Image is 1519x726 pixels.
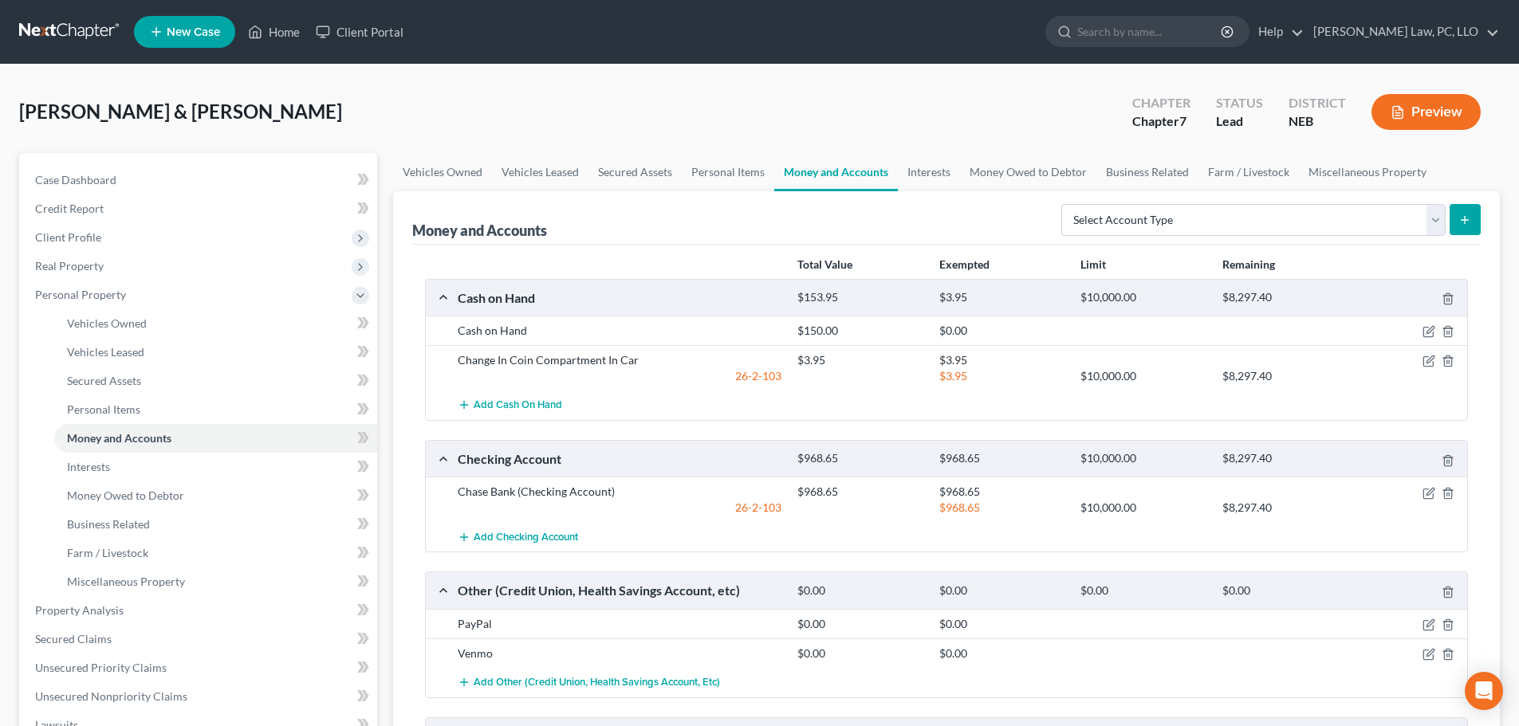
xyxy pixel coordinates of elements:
[67,517,150,531] span: Business Related
[789,484,931,500] div: $968.65
[1132,112,1190,131] div: Chapter
[1250,18,1304,46] a: Help
[22,194,377,223] a: Credit Report
[474,531,578,544] span: Add Checking Account
[789,583,931,598] div: $0.00
[1072,583,1214,598] div: $0.00
[1214,500,1356,516] div: $8,297.40
[1072,368,1214,384] div: $10,000.00
[789,323,931,339] div: $150.00
[67,431,171,445] span: Money and Accounts
[492,153,588,191] a: Vehicles Leased
[1080,257,1106,271] strong: Limit
[1214,451,1356,466] div: $8,297.40
[931,352,1072,368] div: $3.95
[1132,94,1190,112] div: Chapter
[450,582,789,598] div: Other (Credit Union, Health Savings Account, etc)
[67,316,147,330] span: Vehicles Owned
[1299,153,1436,191] a: Miscellaneous Property
[458,668,720,697] button: Add Other (Credit Union, Health Savings Account, etc)
[1305,18,1499,46] a: [PERSON_NAME] Law, PC, LLO
[35,230,101,244] span: Client Profile
[789,451,931,466] div: $968.65
[35,288,126,301] span: Personal Property
[931,583,1072,598] div: $0.00
[1371,94,1481,130] button: Preview
[35,173,116,186] span: Case Dashboard
[588,153,682,191] a: Secured Assets
[67,546,148,559] span: Farm / Livestock
[1072,290,1214,305] div: $10,000.00
[1465,672,1503,710] div: Open Intercom Messenger
[35,202,104,215] span: Credit Report
[1214,583,1356,598] div: $0.00
[1072,500,1214,516] div: $10,000.00
[67,575,185,588] span: Miscellaneous Property
[450,352,789,368] div: Change In Coin Compartment In Car
[167,26,220,38] span: New Case
[54,367,377,395] a: Secured Assets
[35,259,104,273] span: Real Property
[22,166,377,194] a: Case Dashboard
[931,451,1072,466] div: $968.65
[1289,112,1346,131] div: NEB
[1096,153,1198,191] a: Business Related
[54,309,377,338] a: Vehicles Owned
[67,460,110,473] span: Interests
[35,689,187,703] span: Unsecured Nonpriority Claims
[450,368,789,384] div: 26-2-103
[1216,94,1263,112] div: Status
[898,153,960,191] a: Interests
[939,257,990,271] strong: Exempted
[54,481,377,510] a: Money Owed to Debtor
[931,323,1072,339] div: $0.00
[774,153,898,191] a: Money and Accounts
[1077,17,1223,46] input: Search by name...
[474,399,562,412] span: Add Cash on Hand
[450,323,789,339] div: Cash on Hand
[931,484,1072,500] div: $968.65
[54,453,377,481] a: Interests
[931,646,1072,661] div: $0.00
[797,257,852,271] strong: Total Value
[1214,368,1356,384] div: $8,297.40
[931,500,1072,516] div: $968.65
[67,345,144,359] span: Vehicles Leased
[1072,451,1214,466] div: $10,000.00
[54,539,377,567] a: Farm / Livestock
[789,352,931,368] div: $3.95
[931,290,1072,305] div: $3.95
[22,596,377,625] a: Property Analysis
[54,395,377,424] a: Personal Items
[1214,290,1356,305] div: $8,297.40
[22,625,377,653] a: Secured Claims
[450,289,789,306] div: Cash on Hand
[682,153,774,191] a: Personal Items
[1198,153,1299,191] a: Farm / Livestock
[67,374,141,387] span: Secured Assets
[450,646,789,661] div: Venmo
[450,484,789,500] div: Chase Bank (Checking Account)
[931,616,1072,632] div: $0.00
[789,616,931,632] div: $0.00
[450,500,789,516] div: 26-2-103
[22,653,377,682] a: Unsecured Priority Claims
[931,368,1072,384] div: $3.95
[789,290,931,305] div: $153.95
[474,676,720,689] span: Add Other (Credit Union, Health Savings Account, etc)
[1179,113,1186,128] span: 7
[67,402,140,416] span: Personal Items
[1222,257,1275,271] strong: Remaining
[54,567,377,596] a: Miscellaneous Property
[35,661,167,674] span: Unsecured Priority Claims
[35,632,112,646] span: Secured Claims
[308,18,411,46] a: Client Portal
[960,153,1096,191] a: Money Owed to Debtor
[1289,94,1346,112] div: District
[393,153,492,191] a: Vehicles Owned
[412,221,547,240] div: Money and Accounts
[458,522,578,551] button: Add Checking Account
[19,100,342,123] span: [PERSON_NAME] & [PERSON_NAME]
[67,489,184,502] span: Money Owed to Debtor
[54,338,377,367] a: Vehicles Leased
